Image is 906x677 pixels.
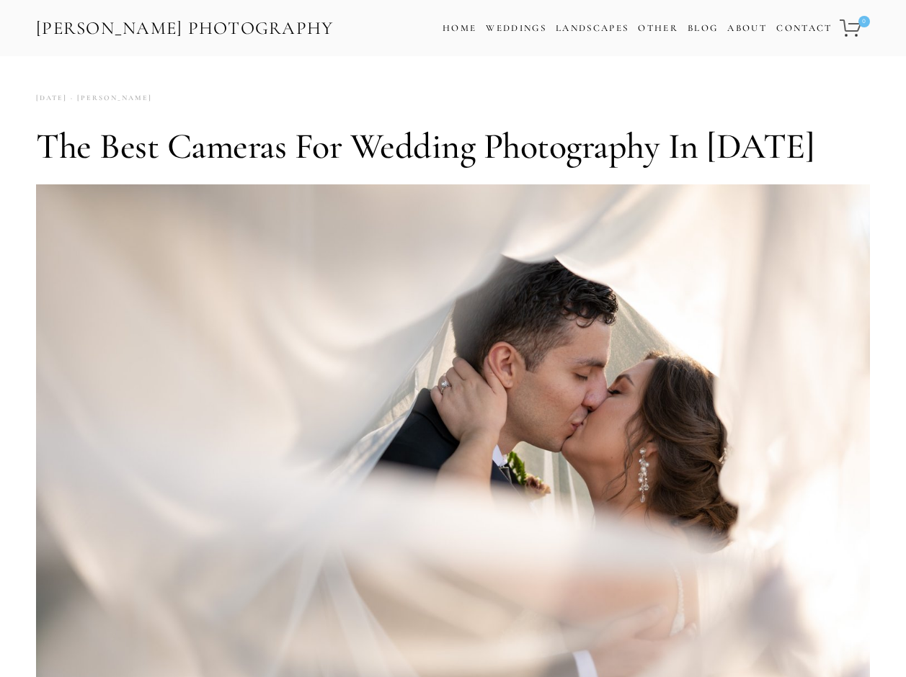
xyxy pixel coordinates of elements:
h1: The Best Cameras for Wedding Photography in [DATE] [36,125,870,168]
a: [PERSON_NAME] [67,89,152,108]
a: Blog [688,18,718,39]
a: [PERSON_NAME] Photography [35,12,335,45]
a: Weddings [486,22,546,34]
a: Other [638,22,678,34]
time: [DATE] [36,89,67,108]
a: 0 items in cart [838,11,871,45]
span: 0 [858,16,870,27]
a: Landscapes [556,22,629,34]
a: Contact [776,18,832,39]
a: Home [443,18,476,39]
a: About [727,18,767,39]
